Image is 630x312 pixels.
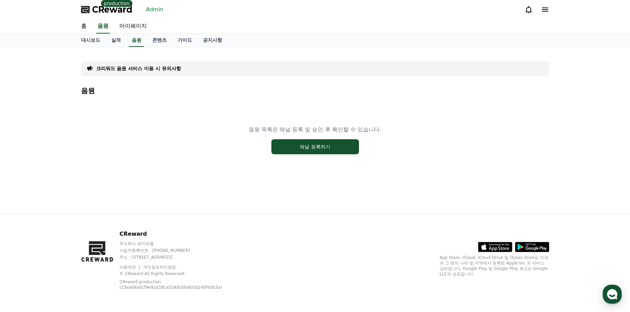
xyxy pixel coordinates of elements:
[114,19,152,34] a: 마이페이지
[76,34,106,47] a: 대시보드
[249,126,381,134] p: 음원 목록은 채널 등록 및 승인 후 확인할 수 있습니다.
[119,230,240,238] p: CReward
[147,34,172,47] a: 콘텐츠
[143,265,176,270] a: 개인정보처리방침
[119,279,229,290] p: CReward production (15ea08a0cf9e92d28ca324dcbfe601b240fe003a)
[96,65,181,72] a: 크리워드 음원 서비스 이용 시 유의사항
[172,34,197,47] a: 가이드
[81,4,132,15] a: CReward
[119,255,240,260] p: 주소 : [STREET_ADDRESS]
[271,139,359,154] button: 채널 등록하기
[440,255,549,277] p: App Store, iCloud, iCloud Drive 및 iTunes Store는 미국과 그 밖의 나라 및 지역에서 등록된 Apple Inc.의 서비스 상표입니다. Goo...
[129,34,144,47] a: 음원
[197,34,228,47] a: 공지사항
[119,271,240,276] p: © CReward All Rights Reserved.
[119,248,240,253] p: 사업자등록번호 : [PHONE_NUMBER]
[106,34,126,47] a: 실적
[119,265,141,270] a: 이용약관
[96,19,110,34] a: 음원
[76,19,92,34] a: 홈
[92,4,132,15] span: CReward
[119,241,240,246] p: 주식회사 와이피랩
[143,4,166,15] a: Admin
[81,87,549,94] h4: 음원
